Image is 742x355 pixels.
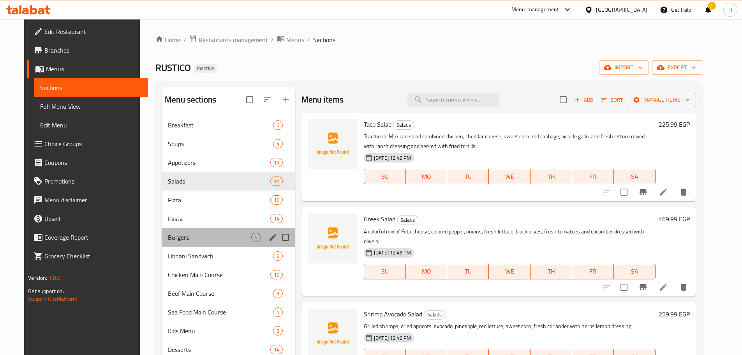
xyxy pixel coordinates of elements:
[34,116,148,134] a: Edit Menu
[573,95,594,104] span: Add
[273,139,283,148] div: items
[531,264,572,279] button: TH
[424,310,445,320] div: Salads
[273,122,282,129] span: 5
[27,228,148,247] a: Coverage Report
[44,139,142,148] span: Choice Groups
[273,309,282,316] span: 4
[572,264,614,279] button: FR
[271,271,282,279] span: 10
[162,228,295,247] div: Burgers5edit
[44,27,142,36] span: Edit Restaurant
[273,289,283,298] div: items
[168,270,270,279] span: Chicken Main Course
[659,309,690,320] h6: 259.99 EGP
[270,214,283,223] div: items
[393,120,414,130] div: Salads
[165,94,216,106] h2: Menu sections
[286,35,304,44] span: Menus
[371,249,414,256] span: [DATE] 12:48 PM
[367,171,403,182] span: SU
[447,169,489,184] button: TU
[273,327,282,335] span: 3
[659,283,668,292] a: Edit menu item
[409,266,444,277] span: MO
[168,158,270,167] span: Appetizers
[424,310,445,319] span: Salads
[168,251,273,261] div: Libnani Sandwich
[534,266,569,277] span: TH
[34,97,148,116] a: Full Menu View
[575,171,611,182] span: FR
[162,153,295,172] div: Appetizers13
[267,231,279,243] button: edit
[273,290,282,297] span: 3
[168,233,251,242] span: Burgers
[183,35,186,44] li: /
[28,273,47,283] span: Version:
[162,284,295,303] div: Beef Main Course3
[155,35,180,44] a: Home
[168,139,273,148] span: Soups
[628,93,696,107] button: Manage items
[599,94,625,106] button: Sort
[271,196,282,204] span: 10
[168,195,270,205] span: Pizza
[364,264,406,279] button: SU
[270,177,283,186] div: items
[162,191,295,209] div: Pizza10
[270,158,283,167] div: items
[271,215,282,223] span: 14
[27,191,148,209] a: Menu disclaimer
[364,118,391,130] span: Taco Salad
[364,321,656,331] p: Grilled shrimps, dried apricots, avocado, pineapple, red lettuce, sweet corn, fresh coriander wit...
[44,214,142,223] span: Upsell
[28,286,64,296] span: Get support on:
[674,278,693,297] button: delete
[659,187,668,197] a: Edit menu item
[728,5,732,14] span: H
[555,92,571,108] span: Select section
[409,171,444,182] span: MO
[241,92,258,108] span: Select all sections
[34,78,148,97] a: Sections
[44,46,142,55] span: Branches
[168,289,273,298] div: Beef Main Course
[168,120,273,130] div: Breakfast
[393,120,414,129] span: Salads
[49,273,61,283] span: 1.0.0
[273,251,283,261] div: items
[27,172,148,191] a: Promotions
[406,169,448,184] button: MO
[155,35,702,45] nav: breadcrumb
[162,265,295,284] div: Chicken Main Course10
[27,209,148,228] a: Upsell
[162,321,295,340] div: Kids Menu3
[252,234,261,241] span: 5
[168,214,270,223] span: Pasta
[162,116,295,134] div: Breakfast5
[168,326,273,336] span: Kids Menu
[571,94,596,106] button: Add
[492,266,527,277] span: WE
[596,94,628,106] span: Sort items
[571,94,596,106] span: Add item
[44,177,142,186] span: Promotions
[162,303,295,321] div: Sea Food Main Course4
[531,169,572,184] button: TH
[40,83,142,92] span: Sections
[511,5,559,14] div: Menu-management
[397,215,418,224] span: Salads
[44,158,142,167] span: Coupons
[659,119,690,130] h6: 225.99 EGP
[406,264,448,279] button: MO
[634,95,690,105] span: Manage items
[616,279,632,295] span: Select to update
[492,171,527,182] span: WE
[194,64,217,73] div: Inactive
